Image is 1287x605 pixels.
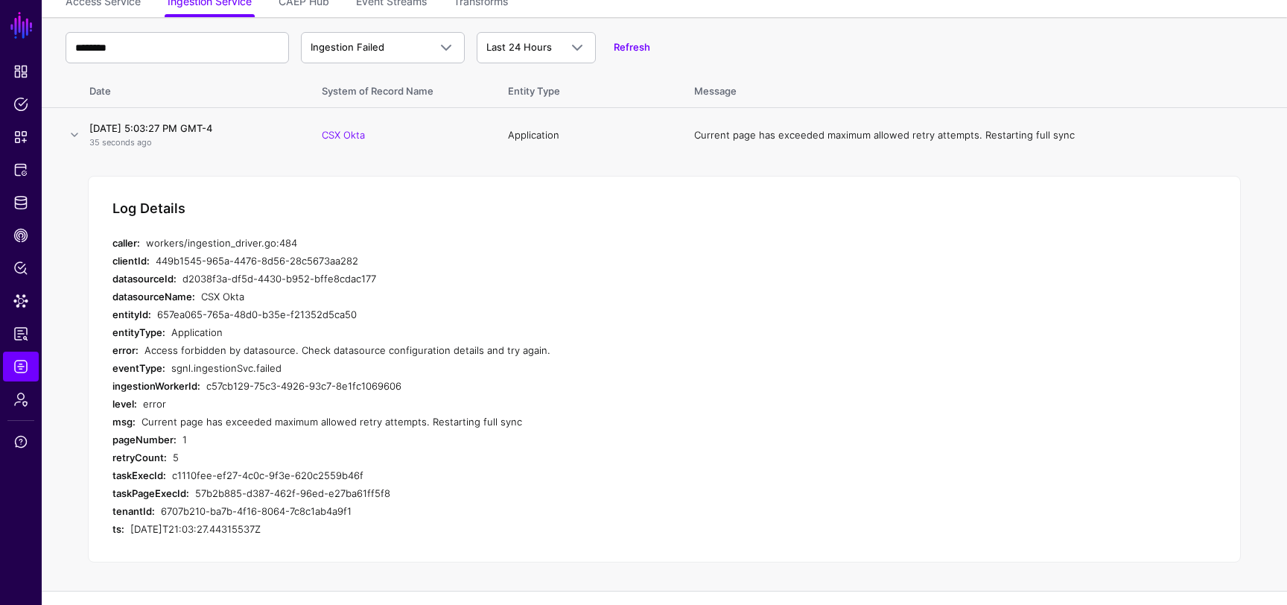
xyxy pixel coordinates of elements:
[13,434,28,449] span: Support
[182,431,708,449] div: 1
[679,69,1287,108] th: Message
[13,326,28,341] span: Reports
[13,97,28,112] span: Policies
[173,449,708,466] div: 5
[112,291,195,302] strong: datasourceName:
[112,344,139,356] strong: error:
[13,359,28,374] span: Logs
[3,57,39,86] a: Dashboard
[172,466,708,484] div: c1110fee-ef27-4c0c-9f3e-620c2559b46f
[3,286,39,316] a: Data Lens
[171,323,708,341] div: Application
[142,413,708,431] div: Current page has exceeded maximum allowed retry attempts. Restarting full sync
[112,434,177,446] strong: pageNumber:
[112,505,155,517] strong: tenantId:
[112,452,167,463] strong: retryCount:
[112,416,136,428] strong: msg:
[112,255,150,267] strong: clientId:
[130,520,708,538] div: [DATE]T21:03:27.44315537Z
[143,395,708,413] div: error
[112,523,124,535] strong: ts:
[112,469,166,481] strong: taskExecId:
[311,41,384,53] span: Ingestion Failed
[13,64,28,79] span: Dashboard
[112,487,189,499] strong: taskPageExecId:
[89,121,292,135] h4: [DATE] 5:03:27 PM GMT-4
[112,326,165,338] strong: entityType:
[493,108,679,162] td: Application
[112,398,137,410] strong: level:
[112,273,177,285] strong: datasourceId:
[146,234,708,252] div: workers/ingestion_driver.go:484
[3,188,39,218] a: Identity Data Fabric
[112,237,140,249] strong: caller:
[3,352,39,381] a: Logs
[161,502,708,520] div: 6707b210-ba7b-4f16-8064-7c8c1ab4a9f1
[3,384,39,414] a: Admin
[493,69,679,108] th: Entity Type
[3,155,39,185] a: Protected Systems
[614,41,650,53] a: Refresh
[9,9,34,42] a: SGNL
[13,228,28,243] span: CAEP Hub
[307,69,493,108] th: System of Record Name
[156,252,708,270] div: 449b1545-965a-4476-8d56-28c5673aa282
[13,162,28,177] span: Protected Systems
[3,221,39,250] a: CAEP Hub
[13,195,28,210] span: Identity Data Fabric
[144,341,708,359] div: Access forbidden by datasource. Check datasource configuration details and try again.
[201,288,708,305] div: CSX Okta
[182,270,708,288] div: d2038f3a-df5d-4430-b952-bffe8cdac177
[195,484,708,502] div: 57b2b885-d387-462f-96ed-e27ba61ff5f8
[486,41,552,53] span: Last 24 Hours
[3,319,39,349] a: Reports
[83,69,307,108] th: Date
[13,130,28,145] span: Snippets
[13,294,28,308] span: Data Lens
[171,359,708,377] div: sgnl.ingestionSvc.failed
[89,136,292,149] p: 35 seconds ago
[679,108,1287,162] td: Current page has exceeded maximum allowed retry attempts. Restarting full sync
[112,362,165,374] strong: eventType:
[3,89,39,119] a: Policies
[157,305,708,323] div: 657ea065-765a-48d0-b35e-f21352d5ca50
[13,261,28,276] span: Policy Lens
[3,122,39,152] a: Snippets
[13,392,28,407] span: Admin
[112,308,151,320] strong: entityId:
[112,380,200,392] strong: ingestionWorkerId:
[3,253,39,283] a: Policy Lens
[206,377,708,395] div: c57cb129-75c3-4926-93c7-8e1fc1069606
[112,200,185,217] h5: Log Details
[322,129,365,141] a: CSX Okta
